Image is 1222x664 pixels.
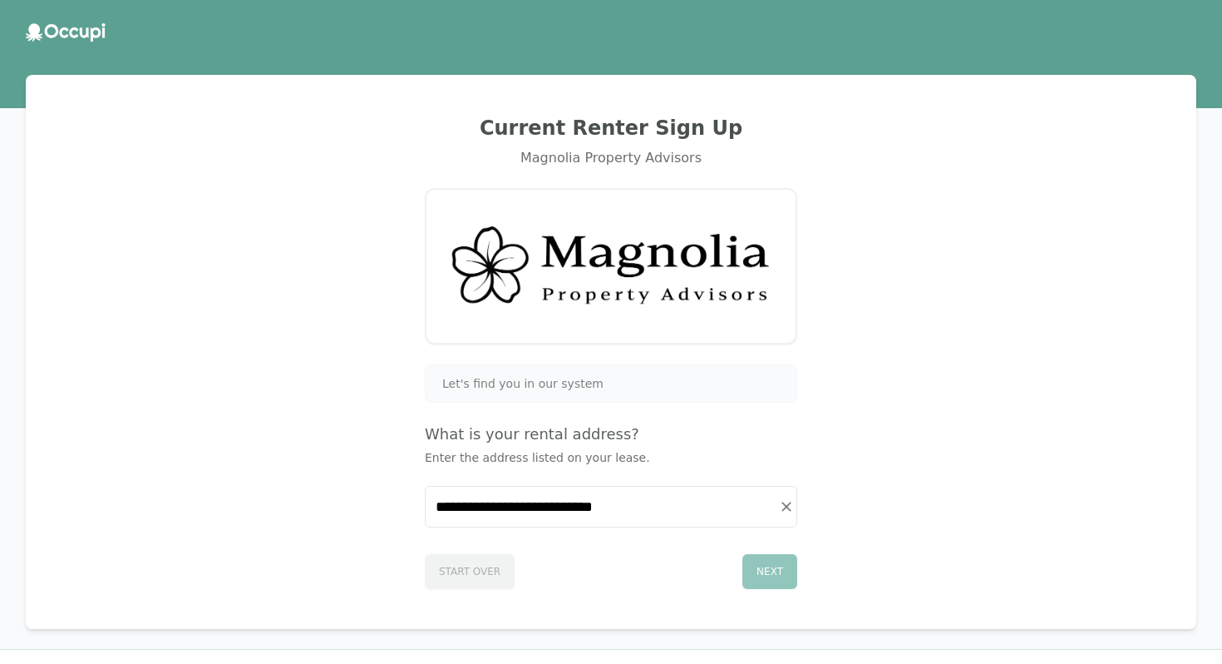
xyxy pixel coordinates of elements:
[425,449,797,466] p: Enter the address listed on your lease.
[442,375,604,392] span: Let's find you in our system
[46,115,1176,141] h2: Current Renter Sign Up
[446,210,776,322] img: Magnolia Property Advisors
[426,487,796,527] input: Start typing...
[46,148,1176,168] div: Magnolia Property Advisors
[775,495,798,518] button: Clear
[425,423,797,446] h4: What is your rental address?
